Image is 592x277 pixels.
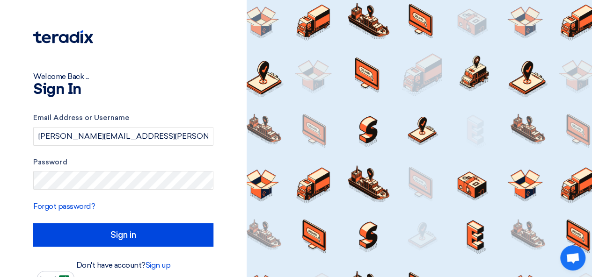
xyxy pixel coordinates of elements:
[33,127,213,146] input: Enter your business email or username
[33,223,213,247] input: Sign in
[33,157,213,168] label: Password
[560,245,585,270] div: Open chat
[33,113,213,123] label: Email Address or Username
[33,202,95,211] a: Forgot password?
[146,261,171,270] a: Sign up
[33,260,213,271] div: Don't have account?
[33,71,213,82] div: Welcome Back ...
[33,30,93,43] img: Teradix logo
[33,82,213,97] h1: Sign In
